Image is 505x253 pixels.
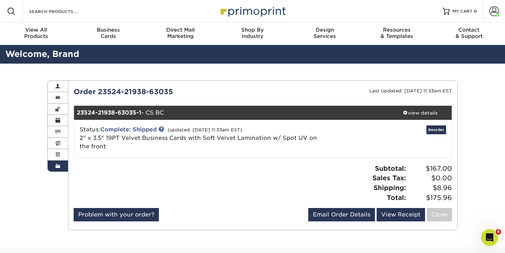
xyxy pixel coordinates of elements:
[289,22,361,45] a: DesignServices
[77,109,141,116] strong: 23524-21938-63035-1
[427,208,452,221] a: Close
[74,106,389,120] div: - CS BC
[361,27,433,33] span: Resources
[74,208,159,221] a: Problem with your order?
[68,86,263,97] div: Order 23524-21938-63035
[452,8,472,14] span: MY CART
[408,164,452,174] span: $167.00
[168,127,242,132] small: (updated: [DATE] 11:33am EST)
[308,208,375,221] a: Email Order Details
[389,106,452,120] a: view details
[408,193,452,203] span: $175.96
[216,27,289,39] div: Industry
[481,229,498,246] iframe: Intercom live chat
[28,7,97,15] input: SEARCH PRODUCTS.....
[433,27,505,33] span: Contact
[377,208,425,221] a: View Receipt
[216,22,289,45] a: Shop ByIndustry
[372,174,406,182] strong: Sales Tax:
[289,27,361,39] div: Services
[216,27,289,33] span: Shop By
[369,88,452,93] small: Last Updated: [DATE] 11:33am EST
[289,27,361,33] span: Design
[433,27,505,39] div: & Support
[144,22,216,45] a: Direct MailMarketing
[433,22,505,45] a: Contact& Support
[387,194,406,201] strong: Total:
[144,27,216,33] span: Direct Mail
[144,27,216,39] div: Marketing
[74,125,326,151] div: Status:
[496,229,501,235] span: 4
[72,27,144,33] span: Business
[373,184,406,192] strong: Shipping:
[361,22,433,45] a: Resources& Templates
[72,27,144,39] div: Cards
[389,109,452,116] div: view details
[426,125,446,134] a: Reorder
[100,126,157,133] a: Complete: Shipped
[408,183,452,193] span: $8.96
[408,173,452,183] span: $0.00
[474,9,477,14] span: 0
[72,22,144,45] a: BusinessCards
[217,4,288,19] img: Primoprint
[375,164,406,172] strong: Subtotal:
[80,135,317,150] a: 2" x 3.5" 19PT Velvet Business Cards with Soft Velvet Lamination w/ Spot UV on the front
[361,27,433,39] div: & Templates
